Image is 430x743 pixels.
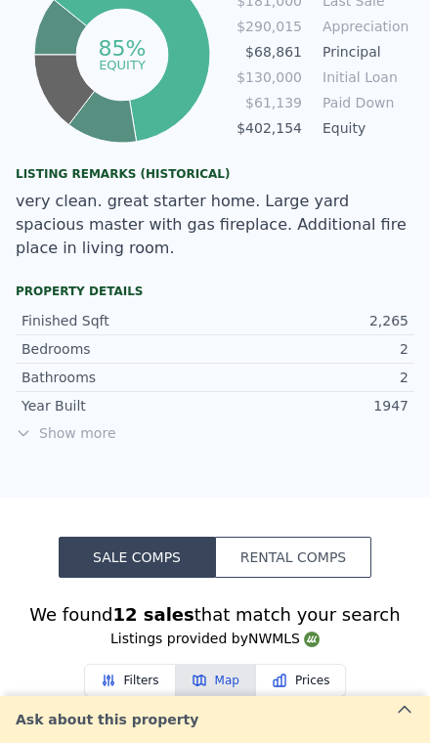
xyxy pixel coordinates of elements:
[215,537,371,578] button: Rental Comps
[16,284,414,299] div: Property details
[319,117,407,139] td: Equity
[236,41,303,63] td: $68,861
[21,368,215,387] div: Bathrooms
[84,664,176,697] button: Filters
[319,16,407,37] td: Appreciation
[304,632,320,647] img: NWMLS Logo
[4,710,210,729] div: Ask about this property
[236,66,303,88] td: $130,000
[176,664,256,697] button: Map
[21,339,215,359] div: Bedrooms
[319,41,407,63] td: Principal
[215,339,408,359] div: 2
[256,664,347,697] button: Prices
[319,92,407,113] td: Paid Down
[99,57,146,71] tspan: equity
[16,423,414,443] span: Show more
[21,311,215,330] div: Finished Sqft
[236,16,303,37] td: $290,015
[16,190,414,260] div: very clean. great starter home. Large yard spacious master with gas fireplace. Additional fire pl...
[215,396,408,415] div: 1947
[215,368,408,387] div: 2
[59,537,215,578] button: Sale Comps
[215,311,408,330] div: 2,265
[16,166,414,182] div: Listing Remarks (Historical)
[319,66,407,88] td: Initial Loan
[112,604,193,625] strong: 12 sales
[236,92,303,113] td: $61,139
[98,36,146,61] tspan: 85%
[21,396,215,415] div: Year Built
[236,117,303,139] td: $402,154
